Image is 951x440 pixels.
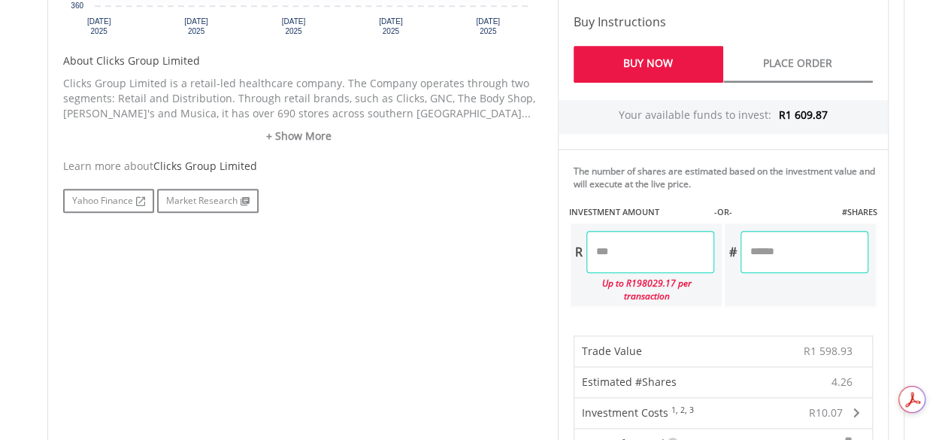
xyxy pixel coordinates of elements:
span: R1 609.87 [779,108,828,122]
label: INVESTMENT AMOUNT [569,206,659,218]
text: [DATE] 2025 [476,17,500,35]
span: R1 598.93 [804,344,853,358]
span: Trade Value [582,344,642,358]
text: [DATE] 2025 [184,17,208,35]
span: Investment Costs [582,405,668,420]
h4: Buy Instructions [574,13,873,31]
text: [DATE] 2025 [281,17,305,35]
text: [DATE] 2025 [379,17,403,35]
div: The number of shares are estimated based on the investment value and will execute at the live price. [574,165,882,190]
a: Yahoo Finance [63,189,154,213]
div: Learn more about [63,159,535,174]
label: #SHARES [841,206,877,218]
sup: 1, 2, 3 [671,405,694,415]
a: Place Order [723,46,873,83]
span: 4.26 [831,375,853,390]
text: 360 [71,2,83,10]
a: + Show More [63,129,535,144]
div: # [725,231,741,273]
div: R [571,231,586,273]
div: Up to R198029.17 per transaction [571,273,714,306]
label: -OR- [713,206,731,218]
span: Clicks Group Limited [153,159,257,173]
span: Estimated #Shares [582,375,677,389]
div: Your available funds to invest: [559,100,888,134]
h5: About Clicks Group Limited [63,53,535,68]
a: Buy Now [574,46,723,83]
p: Clicks Group Limited is a retail-led healthcare company. The Company operates through two segment... [63,76,535,121]
a: Market Research [157,189,259,213]
text: [DATE] 2025 [86,17,111,35]
span: R10.07 [809,405,843,420]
